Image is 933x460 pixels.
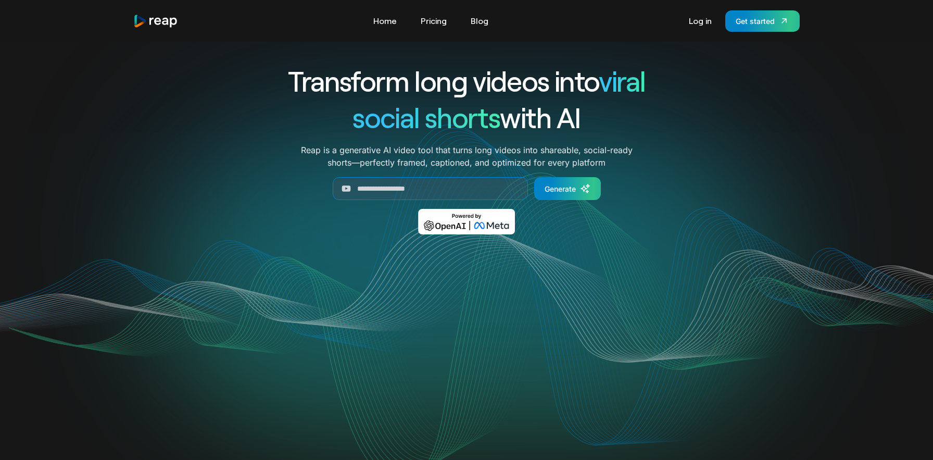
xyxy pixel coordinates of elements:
form: Generate Form [250,177,683,200]
a: Generate [534,177,601,200]
img: reap logo [133,14,178,28]
img: Powered by OpenAI & Meta [418,209,515,234]
div: Generate [545,183,576,194]
span: viral [599,64,645,97]
video: Your browser does not support the video tag. [257,250,676,459]
h1: with AI [250,99,683,135]
a: Log in [684,13,717,29]
a: Pricing [415,13,452,29]
a: Blog [465,13,494,29]
span: social shorts [352,100,500,134]
a: Home [368,13,402,29]
h1: Transform long videos into [250,63,683,99]
a: home [133,14,178,28]
p: Reap is a generative AI video tool that turns long videos into shareable, social-ready shorts—per... [301,144,633,169]
div: Get started [736,16,775,27]
a: Get started [725,10,800,32]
